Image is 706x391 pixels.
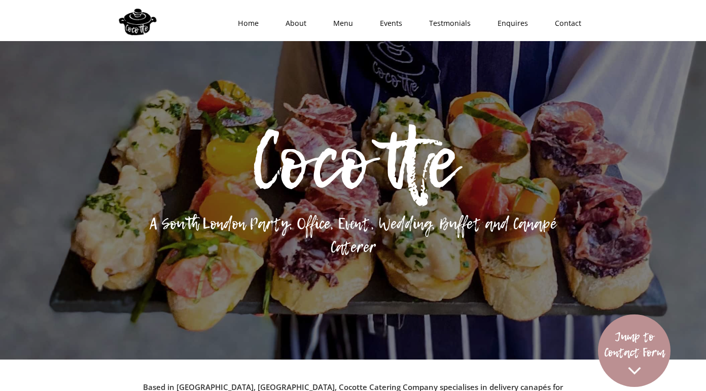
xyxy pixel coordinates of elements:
a: Home [221,8,269,39]
a: Menu [316,8,363,39]
a: Events [363,8,412,39]
a: Contact [538,8,591,39]
a: Testmonials [412,8,481,39]
a: Enquires [481,8,538,39]
a: About [269,8,316,39]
